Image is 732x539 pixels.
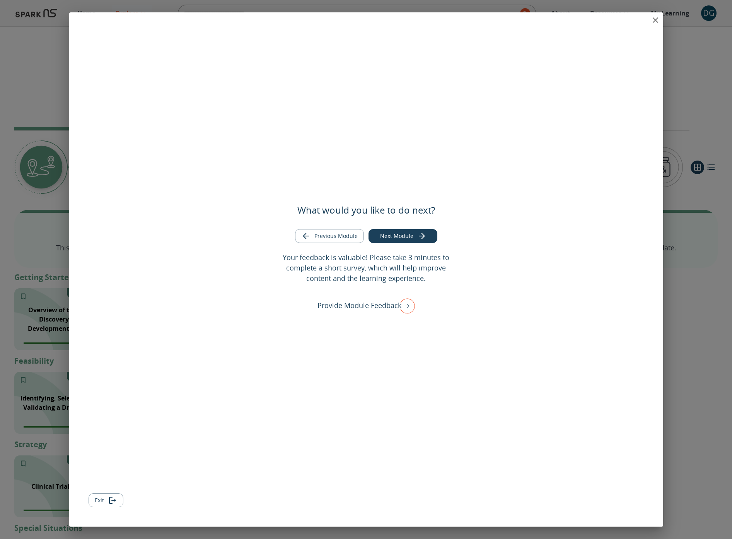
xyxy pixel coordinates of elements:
button: close [648,12,663,28]
h5: What would you like to do next? [297,204,435,216]
button: Go to previous module [295,229,364,243]
div: Provide Module Feedback [317,296,415,316]
p: Your feedback is valuable! Please take 3 minutes to complete a short survey, which will help impr... [277,252,455,284]
button: Exit module [89,493,123,508]
p: Provide Module Feedback [317,300,401,311]
img: right arrow [396,296,415,316]
button: Go to next module [369,229,437,243]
